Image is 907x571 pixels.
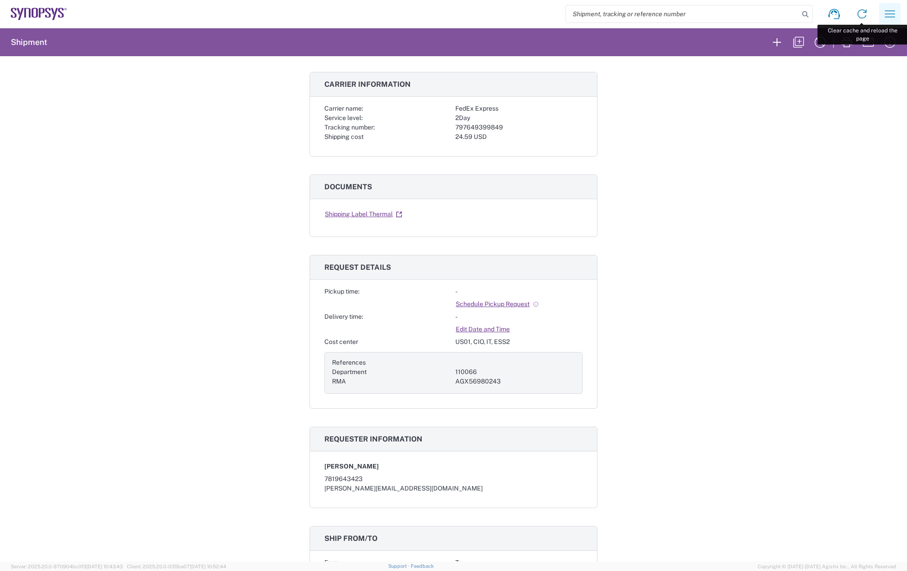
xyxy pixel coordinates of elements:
div: FedEx Express [455,104,583,113]
span: Tracking number: [324,124,375,131]
div: US01, CIO, IT, ESS2 [455,337,583,347]
span: Shipping cost [324,133,364,140]
div: Department [332,367,452,377]
span: Cost center [324,338,358,345]
span: Request details [324,263,391,272]
span: Delivery time: [324,313,363,320]
span: Ship from/to [324,534,377,543]
div: [PERSON_NAME][EMAIL_ADDRESS][DOMAIN_NAME] [324,484,583,493]
span: Service level: [324,114,363,121]
div: RMA [332,377,452,386]
div: 2Day [455,113,583,123]
span: References [332,359,366,366]
a: Edit Date and Time [455,321,510,337]
span: Carrier information [324,80,411,89]
h2: Shipment [11,37,47,48]
span: Requester information [324,435,422,443]
div: 797649399849 [455,123,583,132]
span: Server: 2025.20.0-970904bc0f3 [11,564,123,569]
div: 110066 [455,367,575,377]
a: Shipping Label Thermal [324,206,403,222]
div: AGX56980243 [455,377,575,386]
a: Feedback [411,563,434,569]
span: Pickup time: [324,288,359,295]
div: 24.59 USD [455,132,583,142]
input: Shipment, tracking or reference number [566,5,799,22]
a: Schedule Pickup Request [455,296,539,312]
span: [PERSON_NAME] [324,462,379,471]
span: Copyright © [DATE]-[DATE] Agistix Inc., All Rights Reserved [758,562,896,571]
div: - [455,287,583,296]
span: Carrier name: [324,105,363,112]
span: From: [324,559,341,566]
div: - [455,312,583,321]
span: Documents [324,183,372,191]
a: Support [388,563,411,569]
div: 7819643423 [324,474,583,484]
span: [DATE] 10:52:44 [190,564,226,569]
span: To: [455,559,463,566]
span: [DATE] 10:43:43 [86,564,123,569]
span: Client: 2025.20.0-035ba07 [127,564,226,569]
